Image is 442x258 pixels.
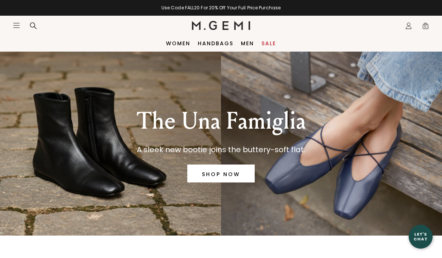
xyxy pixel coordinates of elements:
a: SHOP NOW [187,165,255,182]
img: M.Gemi [192,21,251,30]
button: Open site menu [13,22,20,29]
a: Handbags [198,40,233,46]
p: The Una Famiglia [137,108,306,135]
p: A sleek new bootie joins the buttery-soft flat. [137,144,306,156]
a: Women [166,40,190,46]
a: Men [241,40,254,46]
span: 0 [422,24,429,31]
div: Let's Chat [409,232,433,241]
a: Sale [261,40,276,46]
